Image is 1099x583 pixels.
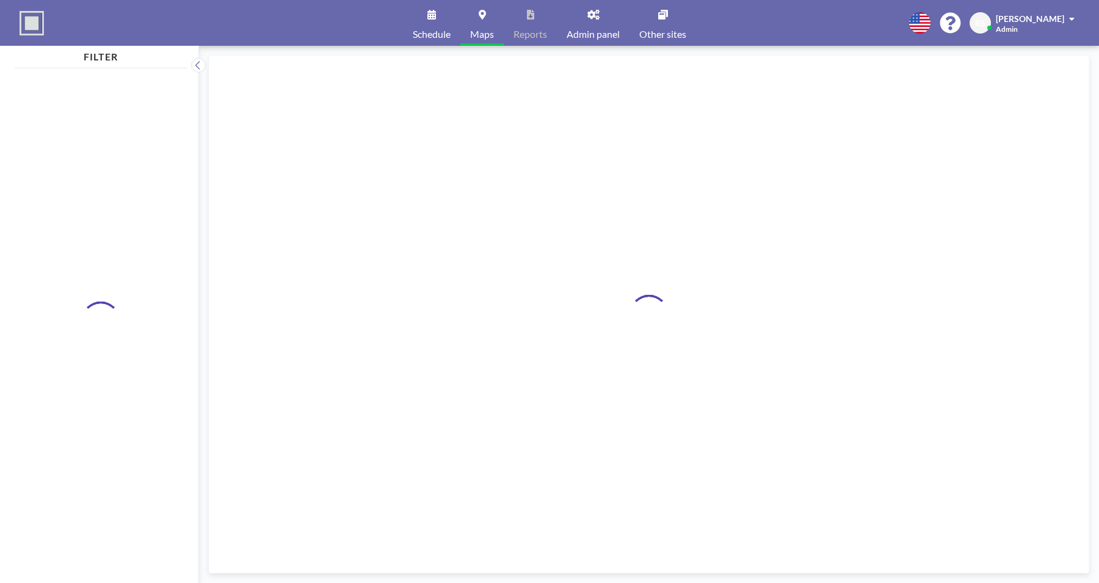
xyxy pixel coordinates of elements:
span: Admin panel [567,29,620,39]
span: Admin [996,24,1018,34]
span: Other sites [639,29,686,39]
span: RS [975,18,985,29]
span: Maps [470,29,494,39]
h4: FILTER [15,46,187,63]
span: [PERSON_NAME] [996,13,1064,24]
span: Reports [513,29,547,39]
img: organization-logo [20,11,44,35]
span: Schedule [413,29,451,39]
